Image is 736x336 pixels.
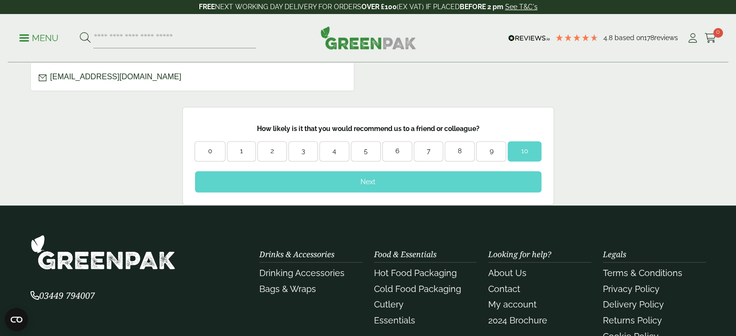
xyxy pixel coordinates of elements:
[477,146,506,156] div: 9
[30,290,95,301] span: 03449 794007
[259,268,345,278] a: Drinking Accessories
[705,31,717,45] a: 0
[374,268,457,278] a: Hot Food Packaging
[414,146,443,156] div: 7
[351,146,380,156] div: 5
[199,3,215,11] strong: FREE
[555,33,599,42] div: 4.78 Stars
[289,146,317,156] div: 3
[713,28,723,38] span: 0
[361,3,397,11] strong: OVER £100
[654,34,678,42] span: reviews
[603,299,664,309] a: Delivery Policy
[603,315,662,325] a: Returns Policy
[603,268,682,278] a: Terms & Conditions
[30,292,95,301] a: 03449 794007
[488,268,526,278] a: About Us
[227,146,255,156] div: 1
[705,33,717,43] i: Cart
[615,34,644,42] span: Based on
[488,284,520,294] a: Contact
[30,234,176,270] img: GreenPak Supplies
[374,299,404,309] a: Cutlery
[460,3,503,11] strong: BEFORE 2 pm
[5,308,28,331] button: Open CMP widget
[505,3,538,11] a: See T&C's
[508,35,550,42] img: REVIEWS.io
[258,146,286,156] div: 2
[687,33,699,43] i: My Account
[39,71,346,83] p: [EMAIL_ADDRESS][DOMAIN_NAME]
[320,26,416,49] img: GreenPak Supplies
[488,299,537,309] a: My account
[603,34,615,42] span: 4.8
[195,171,541,192] div: Next
[195,146,225,156] div: 0
[488,315,547,325] a: 2024 Brochure
[383,146,412,156] div: 6
[508,146,541,156] div: 10
[39,52,346,63] p: 07508280868
[644,34,654,42] span: 178
[320,146,349,156] div: 4
[374,284,461,294] a: Cold Food Packaging
[259,284,316,294] a: Bags & Wraps
[445,146,474,156] div: 8
[374,315,415,325] a: Essentials
[603,284,660,294] a: Privacy Policy
[19,32,59,42] a: Menu
[19,32,59,44] p: Menu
